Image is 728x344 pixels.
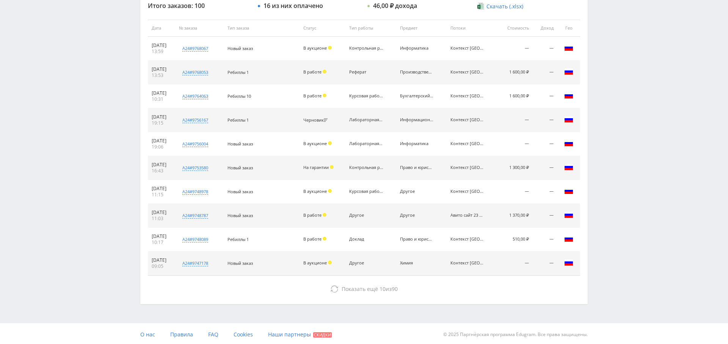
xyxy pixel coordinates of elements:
span: Холд [328,46,332,50]
span: Ребиллы 1 [227,236,249,242]
span: Cookies [234,331,253,338]
div: Доклад [349,237,383,242]
th: Статус [300,20,345,37]
div: [DATE] [152,162,171,168]
td: — [533,156,558,180]
div: Производственный маркетинг и менеджмент [400,70,434,75]
span: В работе [303,93,322,99]
div: a24#9747178 [182,260,208,266]
td: — [533,228,558,252]
img: xlsx [477,2,484,10]
th: Стоимость [497,20,532,37]
div: 09:05 [152,263,171,269]
div: Информатика [400,141,434,146]
span: 10 [380,285,386,292]
span: В работе [303,69,322,75]
div: a24#9768053 [182,69,208,75]
td: — [533,204,558,228]
img: rus.png [564,258,573,267]
th: Тип заказа [224,20,300,37]
span: Новый заказ [227,189,253,194]
a: Скачать (.xlsx) [477,3,523,10]
span: Холд [328,189,332,193]
span: В аукционе [303,45,327,51]
span: Холд [330,165,334,169]
span: Скачать (.xlsx) [486,3,523,9]
div: 16:43 [152,168,171,174]
span: В аукционе [303,188,327,194]
th: Гео [557,20,580,37]
td: — [533,132,558,156]
div: 19:15 [152,120,171,126]
div: Контекст new лендинг [450,141,485,146]
img: rus.png [564,115,573,124]
div: Информационные технологии [400,117,434,122]
img: rus.png [564,91,573,100]
div: [DATE] [152,42,171,48]
span: 90 [392,285,398,292]
span: Новый заказ [227,260,253,266]
img: rus.png [564,139,573,148]
div: Контрольная работа [349,165,383,170]
div: [DATE] [152,138,171,144]
div: Другое [349,261,383,266]
span: В аукционе [303,141,327,146]
div: 16 из них оплачено [264,2,323,9]
span: Новый заказ [227,45,253,51]
span: В работе [303,236,322,242]
span: Холд [323,70,326,73]
div: a24#9756167 [182,117,208,123]
span: Ребиллы 1 [227,117,249,123]
div: Контекст new лендинг [450,165,485,170]
span: Ребиллы 1 [227,69,249,75]
div: Бухгалтерский учет и аудит [400,94,434,99]
div: Контекст new лендинг [450,189,485,194]
div: 19:06 [152,144,171,150]
button: Показать ещё 10из90 [148,281,580,297]
span: Скидки [313,332,332,338]
span: Новый заказ [227,165,253,170]
div: Реферат [349,70,383,75]
td: — [533,37,558,61]
th: Дата [148,20,175,37]
div: Контекст new лендинг [450,261,485,266]
div: Информатика [400,46,434,51]
div: Итого заказов: 100 [148,2,250,9]
div: [DATE] [152,210,171,216]
img: rus.png [564,67,573,76]
td: — [497,132,532,156]
span: Правила [170,331,193,338]
div: 10:31 [152,96,171,102]
div: a24#9768067 [182,45,208,52]
td: — [533,180,558,204]
span: Новый заказ [227,141,253,147]
div: a24#9748787 [182,213,208,219]
div: 11:15 [152,192,171,198]
div: [DATE] [152,186,171,192]
td: — [497,37,532,61]
div: Контекст new лендинг [450,237,485,242]
div: Контекст new лендинг [450,117,485,122]
td: 1 300,00 ₽ [497,156,532,180]
img: rus.png [564,234,573,243]
div: Другое [400,213,434,218]
img: rus.png [564,163,573,172]
span: На гарантии [303,164,329,170]
div: Контекст new лендинг [450,70,485,75]
div: Контекст new лендинг [450,94,485,99]
span: Холд [323,94,326,97]
img: rus.png [564,210,573,219]
td: — [533,61,558,84]
span: В аукционе [303,260,327,266]
th: Тип работы [345,20,396,37]
div: [DATE] [152,90,171,96]
td: — [497,108,532,132]
div: [DATE] [152,257,171,263]
img: rus.png [564,186,573,195]
div: a24#9748978 [182,189,208,195]
span: Холд [323,237,326,241]
td: 1 600,00 ₽ [497,61,532,84]
td: 510,00 ₽ [497,228,532,252]
div: Другое [349,213,383,218]
td: — [533,108,558,132]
